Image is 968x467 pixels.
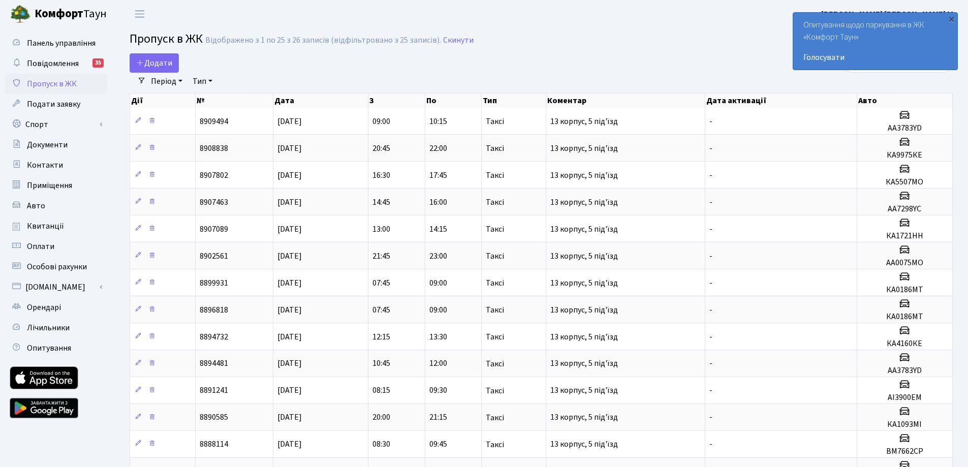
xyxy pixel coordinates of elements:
[429,358,447,369] span: 12:00
[277,358,302,369] span: [DATE]
[709,143,712,154] span: -
[5,33,107,53] a: Панель управління
[861,420,948,429] h5: КА1093МI
[486,333,504,341] span: Таксі
[372,412,390,423] span: 20:00
[861,285,948,295] h5: КА0186МТ
[200,170,228,181] span: 8907802
[709,170,712,181] span: -
[486,198,504,206] span: Таксі
[946,14,956,24] div: ×
[5,94,107,114] a: Подати заявку
[27,99,80,110] span: Подати заявку
[189,73,216,90] a: Тип
[429,277,447,289] span: 09:00
[709,224,712,235] span: -
[5,236,107,257] a: Оплати
[857,94,953,108] th: Авто
[861,312,948,322] h5: КА0186МТ
[429,385,447,396] span: 09:30
[35,6,107,23] span: Таун
[550,224,618,235] span: 13 корпус, 5 під'їзд
[486,360,504,368] span: Таксі
[709,439,712,450] span: -
[486,225,504,233] span: Таксі
[429,170,447,181] span: 17:45
[200,277,228,289] span: 8899931
[861,123,948,133] h5: АА3783YD
[550,143,618,154] span: 13 корпус, 5 під'їзд
[372,143,390,154] span: 20:45
[429,143,447,154] span: 22:00
[5,114,107,135] a: Спорт
[550,412,618,423] span: 13 корпус, 5 під'їзд
[27,38,96,49] span: Панель управління
[200,439,228,450] span: 8888114
[372,331,390,343] span: 12:15
[277,331,302,343] span: [DATE]
[92,58,104,68] div: 35
[821,8,956,20] a: [PERSON_NAME] [PERSON_NAME] М.
[5,257,107,277] a: Особові рахунки
[5,74,107,94] a: Пропуск в ЖК
[277,304,302,316] span: [DATE]
[277,197,302,208] span: [DATE]
[550,331,618,343] span: 13 корпус, 5 під'їзд
[429,331,447,343] span: 13:30
[27,343,71,354] span: Опитування
[482,94,546,108] th: Тип
[546,94,705,108] th: Коментар
[429,251,447,262] span: 23:00
[130,30,203,48] span: Пропуск в ЖК
[277,224,302,235] span: [DATE]
[127,6,152,22] button: Переключити навігацію
[709,385,712,396] span: -
[5,277,107,297] a: [DOMAIN_NAME]
[27,139,68,150] span: Документи
[709,116,712,127] span: -
[709,358,712,369] span: -
[709,197,712,208] span: -
[196,94,273,108] th: №
[861,447,948,456] h5: ВМ7662СР
[27,200,45,211] span: Авто
[273,94,368,108] th: Дата
[372,277,390,289] span: 07:45
[486,171,504,179] span: Таксі
[861,339,948,349] h5: КА4160КЕ
[709,251,712,262] span: -
[200,143,228,154] span: 8908838
[205,36,441,45] div: Відображено з 1 по 25 з 26 записів (відфільтровано з 25 записів).
[5,338,107,358] a: Опитування
[550,116,618,127] span: 13 корпус, 5 під'їзд
[429,412,447,423] span: 21:15
[277,439,302,450] span: [DATE]
[200,251,228,262] span: 8902561
[200,224,228,235] span: 8907089
[425,94,482,108] th: По
[803,51,947,64] a: Голосувати
[10,4,30,24] img: logo.png
[486,144,504,152] span: Таксі
[130,94,196,108] th: Дії
[27,180,72,191] span: Приміщення
[861,231,948,241] h5: КА1721НН
[709,331,712,343] span: -
[793,13,957,70] div: Опитування щодо паркування в ЖК «Комфорт Таун»
[486,252,504,260] span: Таксі
[861,366,948,376] h5: АА3783YD
[27,78,77,89] span: Пропуск в ЖК
[277,277,302,289] span: [DATE]
[705,94,857,108] th: Дата активації
[5,196,107,216] a: Авто
[550,251,618,262] span: 13 корпус, 5 під'їзд
[5,318,107,338] a: Лічильники
[200,304,228,316] span: 8896818
[709,412,712,423] span: -
[5,297,107,318] a: Орендарі
[429,304,447,316] span: 09:00
[277,170,302,181] span: [DATE]
[709,304,712,316] span: -
[277,116,302,127] span: [DATE]
[27,160,63,171] span: Контакти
